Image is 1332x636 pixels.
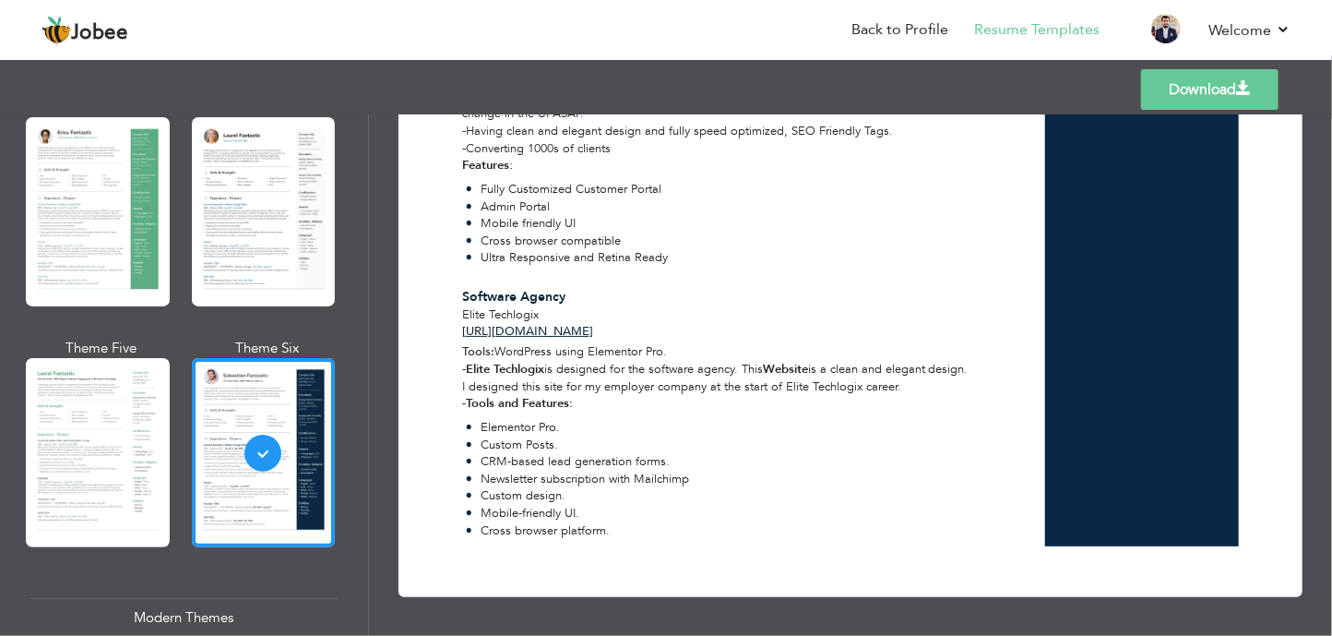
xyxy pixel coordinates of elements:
li: Newsletter subscription with Mailchimp [466,471,690,488]
a: Download [1141,69,1278,110]
li: Ultra Responsive and Retina Ready [466,249,669,267]
li: Elementor Pro. [466,419,690,437]
li: Fully Customized Customer Portal [466,181,669,198]
strong: Website [763,361,808,378]
li: Custom design. [466,487,690,505]
li: Cross browser compatible [466,233,669,250]
li: Mobile friendly UI [466,215,669,233]
img: jobee.io [42,16,71,45]
div: - is designed for the software agency. This is a clean and elegant design. I designed this site f... [452,361,1035,546]
a: Resume Templates [974,19,1100,41]
a: Back to Profile [851,19,948,41]
span: Jobee [71,23,128,43]
li: Cross browser platform. [466,522,690,540]
strong: Tools and Features: [466,395,573,412]
li: Custom Posts. [466,437,690,454]
span: WordPress using Elementor Pro. [494,343,667,360]
span: Software Agency [462,288,565,306]
a: Welcome [1208,19,1290,42]
li: CRM-based lead generation forms. [466,453,690,471]
p: is designed for the client who provides the packaging services providing in the [GEOGRAPHIC_DATA]... [462,54,1024,174]
strong: Elite Techlogix [466,361,544,378]
li: Admin Portal [466,198,669,216]
div: Theme Five [30,339,173,358]
li: Mobile-friendly UI. [466,505,690,522]
span: Elite Techlogix [462,306,539,323]
div: Theme Six [196,339,339,358]
a: [URL][DOMAIN_NAME] [462,323,593,340]
img: Profile Img [1151,14,1181,43]
strong: Features: [462,157,513,174]
a: Jobee [42,16,128,45]
span: Tools: [462,343,494,360]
